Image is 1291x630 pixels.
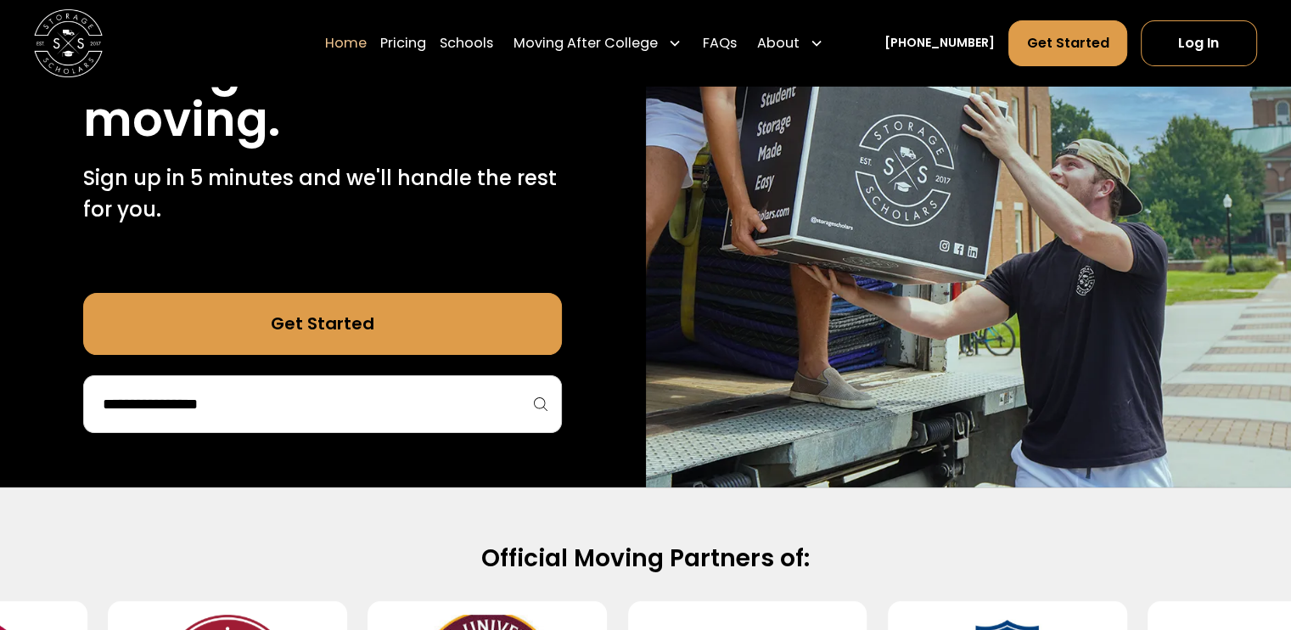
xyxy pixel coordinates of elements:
a: Schools [440,19,493,66]
a: Home [325,19,367,66]
a: Pricing [380,19,426,66]
p: Sign up in 5 minutes and we'll handle the rest for you. [83,163,562,225]
a: Get Started [83,293,562,354]
a: home [34,8,103,77]
a: [PHONE_NUMBER] [884,34,995,52]
div: About [750,19,830,66]
h2: Official Moving Partners of: [98,543,1193,574]
a: Get Started [1008,20,1126,65]
div: Moving After College [514,32,658,53]
a: Log In [1141,20,1257,65]
a: FAQs [702,19,736,66]
img: Storage Scholars main logo [34,8,103,77]
div: Moving After College [507,19,688,66]
div: About [757,32,800,53]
